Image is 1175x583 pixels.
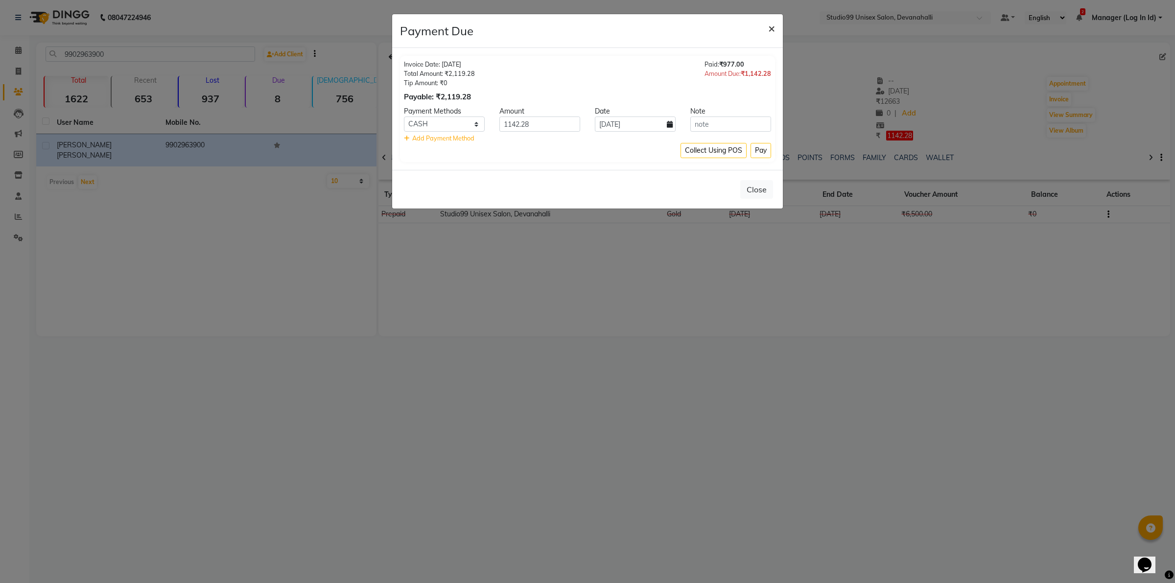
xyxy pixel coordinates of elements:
[741,70,771,77] span: ₹1,142.28
[412,134,474,142] span: Add Payment Method
[1134,544,1165,573] iframe: chat widget
[705,69,771,78] div: Amount Due:
[740,180,773,199] button: Close
[595,117,676,132] input: yyyy-mm-dd
[492,106,587,117] div: Amount
[768,21,775,35] span: ×
[683,106,778,117] div: Note
[681,143,747,158] button: Collect Using POS
[705,60,771,69] div: Paid:
[587,106,683,117] div: Date
[404,69,475,78] div: Total Amount: ₹2,119.28
[690,117,771,132] input: note
[499,117,580,132] input: Amount
[400,22,473,40] h4: Payment Due
[404,60,475,69] div: Invoice Date: [DATE]
[404,92,475,103] div: Payable: ₹2,119.28
[404,78,475,88] div: Tip Amount: ₹0
[760,14,783,42] button: Close
[719,60,744,68] span: ₹977.00
[751,143,771,158] button: Pay
[397,106,492,117] div: Payment Methods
